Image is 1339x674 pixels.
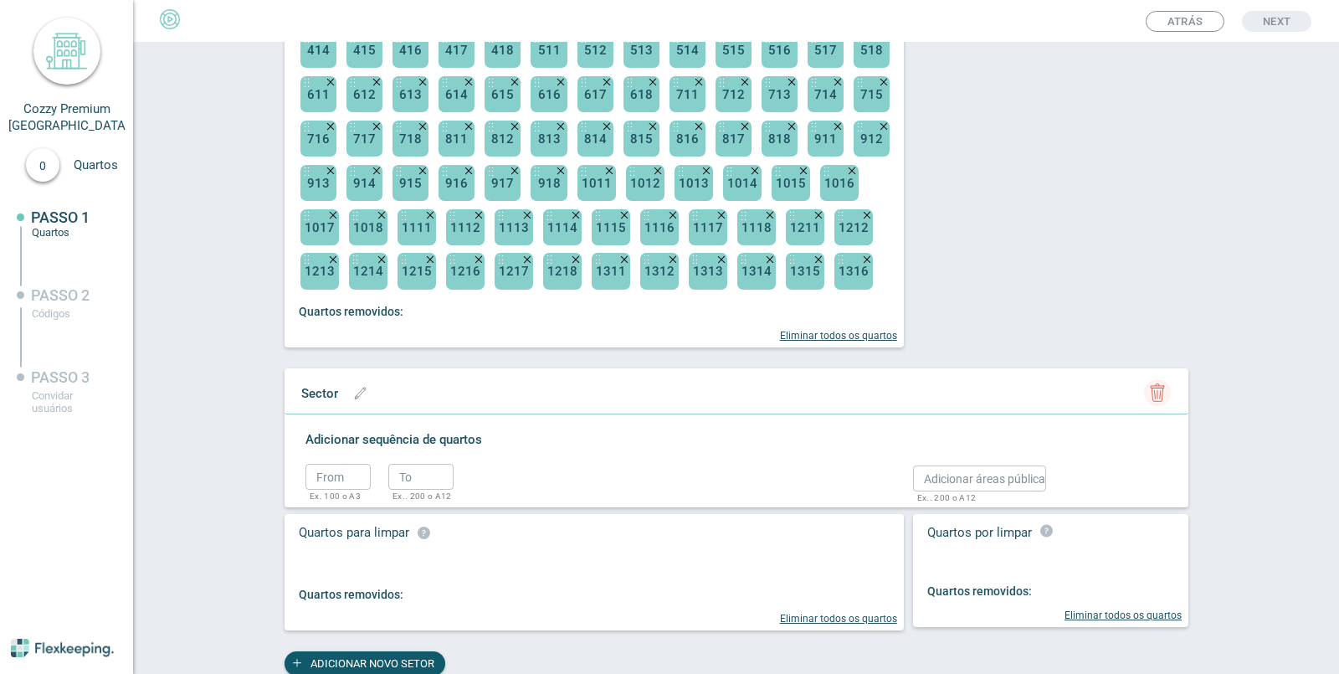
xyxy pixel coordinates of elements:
[630,169,660,198] span: 1012
[582,80,609,110] span: 617
[74,157,132,172] span: Quartos
[776,169,806,198] span: 1015
[499,257,529,286] span: 1217
[720,36,747,65] span: 515
[679,169,709,198] span: 1013
[824,169,854,198] span: 1016
[720,125,747,154] span: 817
[582,36,609,65] span: 512
[301,386,338,401] span: Sector
[397,36,424,65] span: 416
[305,36,332,65] span: 414
[443,125,470,154] span: 811
[305,80,332,110] span: 611
[927,610,1189,621] div: Eliminar todos os quartos
[917,494,1034,502] p: Ex.. 200 o A12
[644,214,675,243] span: 1116
[790,257,820,286] span: 1315
[839,214,869,243] span: 1212
[450,257,480,286] span: 1216
[402,214,432,243] span: 1111
[741,257,772,286] span: 1314
[535,169,562,198] span: 918
[489,125,516,154] span: 812
[26,148,59,182] div: 0
[351,80,378,110] span: 612
[858,125,885,154] span: 912
[353,257,383,286] span: 1214
[32,226,107,239] div: Quartos
[443,80,470,110] span: 614
[766,36,793,65] span: 516
[927,525,1032,540] span: Quartos por limpar
[8,101,129,133] span: Cozzy Premium [GEOGRAPHIC_DATA]
[1167,12,1203,31] span: Atrás
[535,125,562,154] span: 813
[31,286,90,304] span: PASSO 2
[596,257,626,286] span: 1311
[489,80,516,110] span: 615
[305,214,335,243] span: 1017
[693,214,723,243] span: 1117
[353,214,383,243] span: 1018
[547,214,577,243] span: 1114
[674,36,701,65] span: 514
[299,330,904,342] div: Eliminar todos os quartos
[443,169,470,198] span: 916
[628,80,655,110] span: 618
[790,214,820,243] span: 1211
[32,389,107,414] div: Convidar usuários
[839,257,869,286] span: 1316
[443,36,470,65] span: 417
[858,80,885,110] span: 715
[628,36,655,65] span: 513
[766,80,793,110] span: 713
[397,125,424,154] span: 718
[582,169,612,198] span: 1011
[305,169,332,198] span: 913
[489,169,516,198] span: 917
[305,125,332,154] span: 716
[596,214,626,243] span: 1115
[674,125,701,154] span: 816
[547,257,577,286] span: 1218
[351,36,378,65] span: 415
[305,431,880,449] label: Adicionar sequência de quartos
[305,257,335,286] span: 1213
[299,613,904,625] div: Eliminar todos os quartos
[1146,11,1224,32] button: Atrás
[812,36,839,65] span: 517
[489,36,516,65] span: 418
[927,583,1189,599] div: Quartos removidos:
[499,214,529,243] span: 1113
[582,125,609,154] span: 814
[693,257,723,286] span: 1313
[397,80,424,110] span: 613
[858,36,885,65] span: 518
[32,307,107,320] div: Códigos
[31,368,90,386] span: PASSO 3
[299,303,904,320] div: Quartos removidos:
[674,80,701,110] span: 711
[397,169,424,198] span: 915
[310,492,359,501] p: Ex. 100 o A3
[450,214,480,243] span: 1112
[720,80,747,110] span: 712
[812,80,839,110] span: 714
[741,214,772,243] span: 1118
[31,208,90,226] span: PASSO 1
[299,525,431,540] span: Quartos para limpar
[812,125,839,154] span: 911
[644,257,675,286] span: 1312
[766,125,793,154] span: 818
[351,125,378,154] span: 717
[628,125,655,154] span: 815
[535,80,562,110] span: 616
[535,36,562,65] span: 511
[392,492,442,501] p: Ex.. 200 o A12
[727,169,757,198] span: 1014
[351,169,378,198] span: 914
[402,257,432,286] span: 1215
[299,586,904,603] div: Quartos removidos:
